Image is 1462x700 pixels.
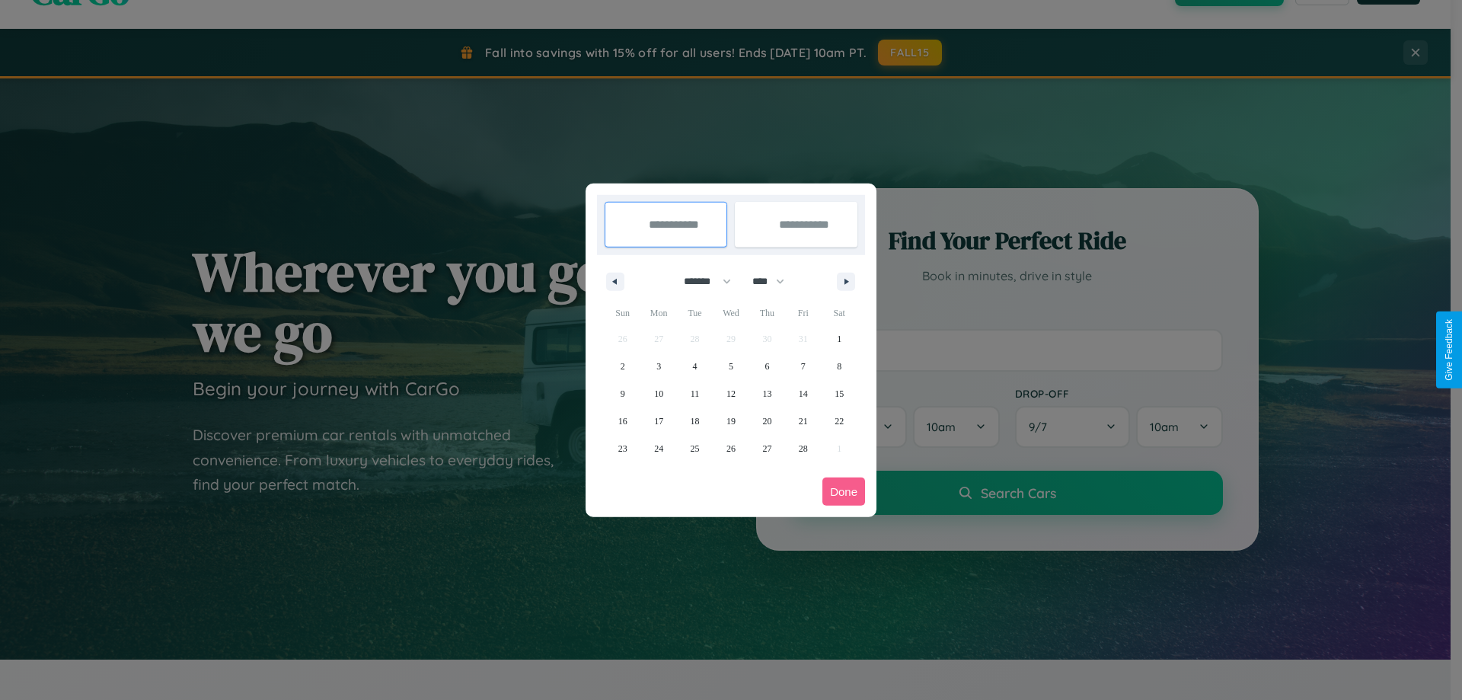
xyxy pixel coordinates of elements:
[713,353,749,380] button: 5
[713,435,749,462] button: 26
[785,380,821,408] button: 14
[605,380,640,408] button: 9
[837,325,841,353] span: 1
[835,380,844,408] span: 15
[726,408,736,435] span: 19
[654,408,663,435] span: 17
[640,380,676,408] button: 10
[640,301,676,325] span: Mon
[749,380,785,408] button: 13
[618,435,627,462] span: 23
[605,301,640,325] span: Sun
[605,353,640,380] button: 2
[656,353,661,380] span: 3
[822,380,857,408] button: 15
[785,301,821,325] span: Fri
[605,408,640,435] button: 16
[799,435,808,462] span: 28
[713,301,749,325] span: Wed
[822,353,857,380] button: 8
[749,353,785,380] button: 6
[677,353,713,380] button: 4
[726,380,736,408] span: 12
[837,353,841,380] span: 8
[677,301,713,325] span: Tue
[640,435,676,462] button: 24
[693,353,697,380] span: 4
[605,435,640,462] button: 23
[654,435,663,462] span: 24
[640,408,676,435] button: 17
[677,408,713,435] button: 18
[799,408,808,435] span: 21
[640,353,676,380] button: 3
[713,380,749,408] button: 12
[762,435,771,462] span: 27
[749,435,785,462] button: 27
[822,301,857,325] span: Sat
[618,408,627,435] span: 16
[835,408,844,435] span: 22
[749,408,785,435] button: 20
[654,380,663,408] span: 10
[1444,319,1454,381] div: Give Feedback
[729,353,733,380] span: 5
[749,301,785,325] span: Thu
[801,353,806,380] span: 7
[765,353,769,380] span: 6
[621,380,625,408] span: 9
[691,435,700,462] span: 25
[762,408,771,435] span: 20
[677,435,713,462] button: 25
[691,380,700,408] span: 11
[621,353,625,380] span: 2
[822,325,857,353] button: 1
[691,408,700,435] span: 18
[799,380,808,408] span: 14
[822,478,865,506] button: Done
[713,408,749,435] button: 19
[785,435,821,462] button: 28
[785,408,821,435] button: 21
[677,380,713,408] button: 11
[822,408,857,435] button: 22
[785,353,821,380] button: 7
[762,380,771,408] span: 13
[726,435,736,462] span: 26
